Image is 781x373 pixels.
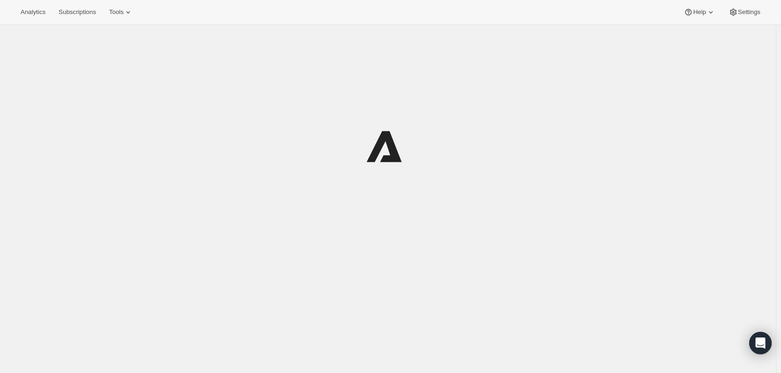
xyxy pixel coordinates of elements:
div: Open Intercom Messenger [749,332,772,354]
span: Subscriptions [58,8,96,16]
button: Tools [103,6,138,19]
button: Subscriptions [53,6,101,19]
span: Help [693,8,706,16]
span: Analytics [21,8,45,16]
button: Analytics [15,6,51,19]
button: Settings [723,6,766,19]
span: Tools [109,8,123,16]
button: Help [678,6,721,19]
span: Settings [738,8,760,16]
